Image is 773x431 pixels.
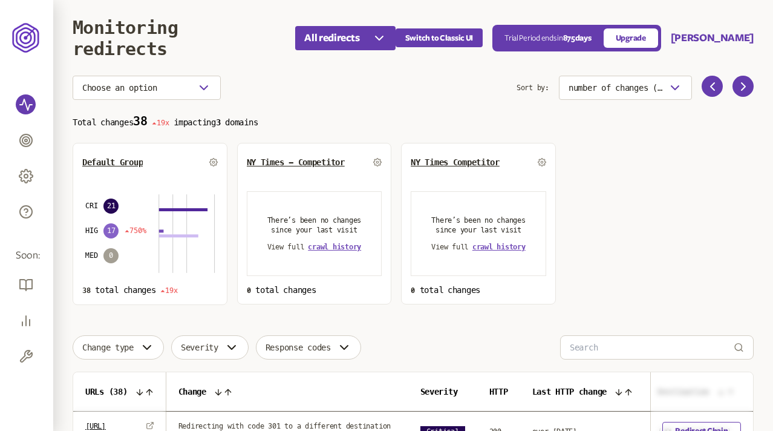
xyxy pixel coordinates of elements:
[125,226,146,235] span: 750%
[133,114,147,128] span: 38
[85,387,128,396] span: URLs ( 38 )
[73,114,754,128] p: Total changes impacting domains
[570,336,734,359] input: Search
[266,343,331,352] span: Response codes
[152,119,169,127] span: 19x
[247,286,251,295] span: 0
[559,76,692,100] button: number of changes (high-low)
[247,285,382,295] p: total changes
[103,248,119,263] span: 0
[82,157,143,167] button: Default Group
[178,387,206,396] span: Change
[563,34,592,42] span: 875 days
[517,76,549,100] span: Sort by:
[16,249,38,263] span: Soon:
[103,223,119,239] span: 17
[504,33,591,43] p: Trial Period ends in
[85,251,97,260] span: MED
[295,26,395,50] button: All redirects
[426,215,531,235] p: There’s been no changes since your last visit
[472,242,526,252] button: crawl history
[73,76,221,100] button: Choose an option
[304,31,359,45] span: All redirects
[73,17,280,59] h1: Monitoring redirects
[267,242,362,252] div: View full
[103,199,119,214] span: 21
[411,286,415,295] span: 0
[256,335,361,360] button: Response codes
[411,157,500,167] button: NY Times Competitor
[604,28,658,48] a: Upgrade
[178,421,391,431] span: Redirecting with code 301 to a different destination
[247,157,345,167] button: NY Times - Competitor
[82,83,157,93] span: Choose an option
[82,285,218,295] p: total changes
[569,83,663,93] span: number of changes (high-low)
[396,28,483,47] button: Switch to Classic UI
[82,286,91,295] span: 38
[73,335,164,360] button: Change type
[308,243,361,251] span: crawl history
[671,31,754,45] button: [PERSON_NAME]
[411,285,546,295] p: total changes
[85,201,97,211] span: CRI
[489,387,508,396] span: HTTP
[181,343,218,352] span: Severity
[160,286,177,295] span: 19x
[420,387,458,396] span: Severity
[216,117,221,127] span: 3
[472,243,526,251] span: crawl history
[532,387,607,396] span: Last HTTP change
[262,215,367,235] p: There’s been no changes since your last visit
[431,242,526,252] div: View full
[82,343,134,352] span: Change type
[171,335,249,360] button: Severity
[85,226,97,235] span: HIG
[308,242,361,252] button: crawl history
